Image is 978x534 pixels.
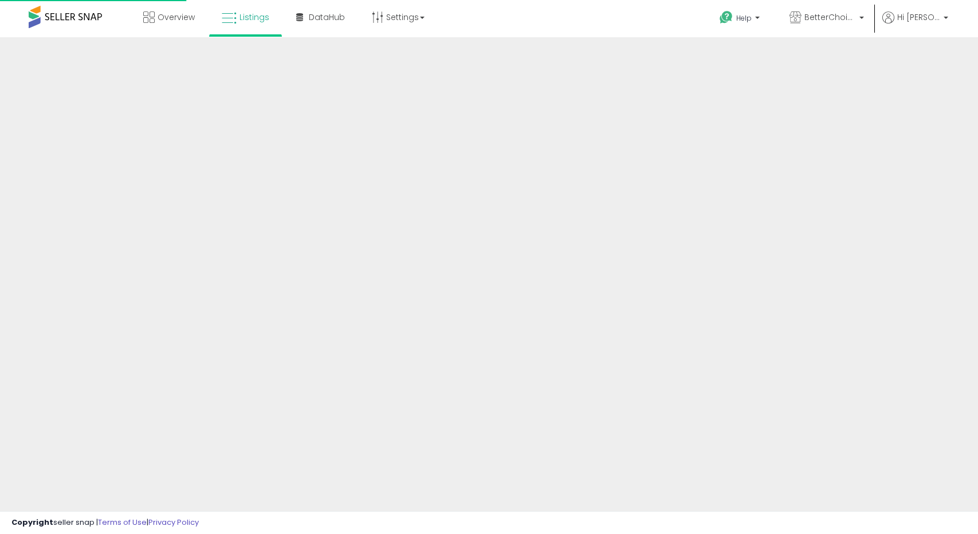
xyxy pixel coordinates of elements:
span: Listings [239,11,269,23]
span: Help [736,13,752,23]
a: Help [710,2,771,37]
span: Overview [158,11,195,23]
i: Get Help [719,10,733,25]
a: Hi [PERSON_NAME] [882,11,948,37]
span: BetterChoiceBestExperience [804,11,856,23]
span: DataHub [309,11,345,23]
span: Hi [PERSON_NAME] [897,11,940,23]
